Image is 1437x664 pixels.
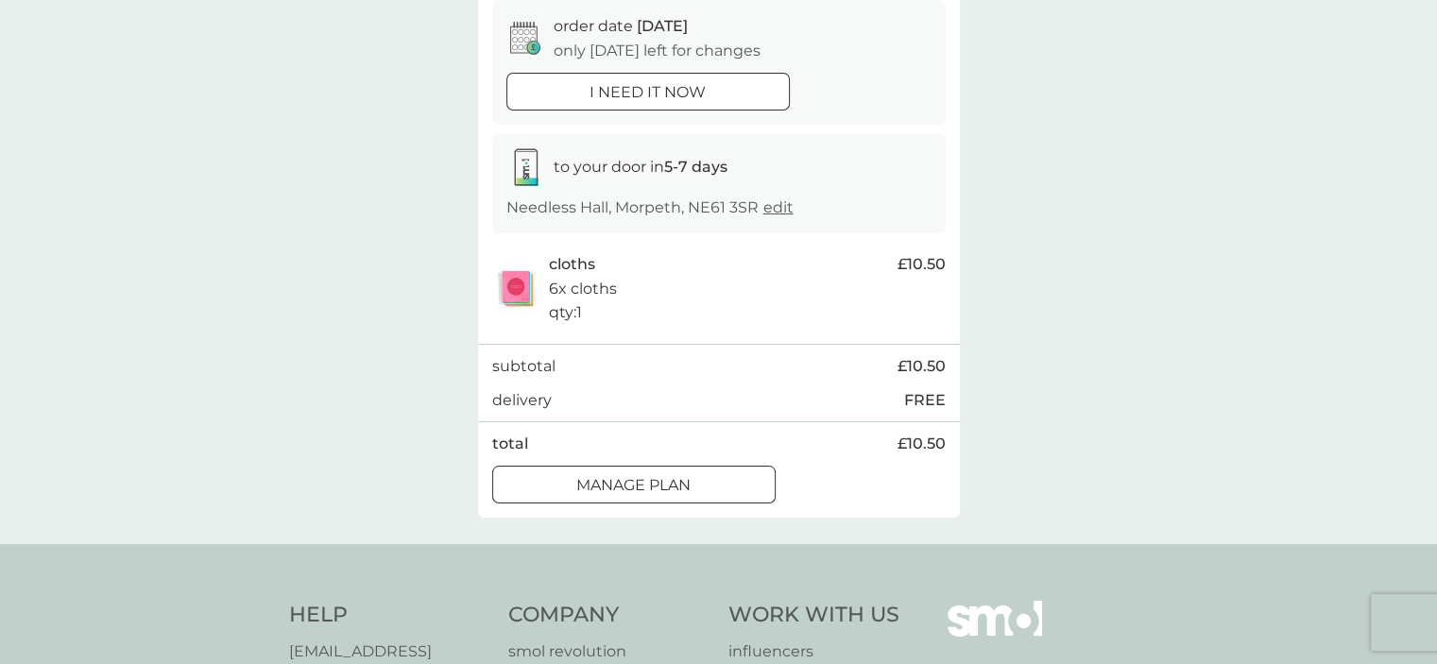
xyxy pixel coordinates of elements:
[898,432,946,456] span: £10.50
[506,196,794,220] p: Needless Hall, Morpeth, NE61 3SR
[898,354,946,379] span: £10.50
[576,473,691,498] p: Manage plan
[549,277,617,301] p: 6x cloths
[554,14,688,39] p: order date
[728,601,899,630] h4: Work With Us
[898,252,946,277] span: £10.50
[289,601,490,630] h4: Help
[549,300,582,325] p: qty : 1
[590,80,706,105] p: i need it now
[904,388,946,413] p: FREE
[492,354,556,379] p: subtotal
[763,198,794,216] a: edit
[637,17,688,35] span: [DATE]
[554,39,761,63] p: only [DATE] left for changes
[506,73,790,111] button: i need it now
[508,601,710,630] h4: Company
[554,158,727,176] span: to your door in
[728,639,899,664] a: influencers
[492,432,528,456] p: total
[664,158,727,176] strong: 5-7 days
[549,252,595,277] p: cloths
[492,388,552,413] p: delivery
[508,639,710,664] a: smol revolution
[492,466,776,503] button: Manage plan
